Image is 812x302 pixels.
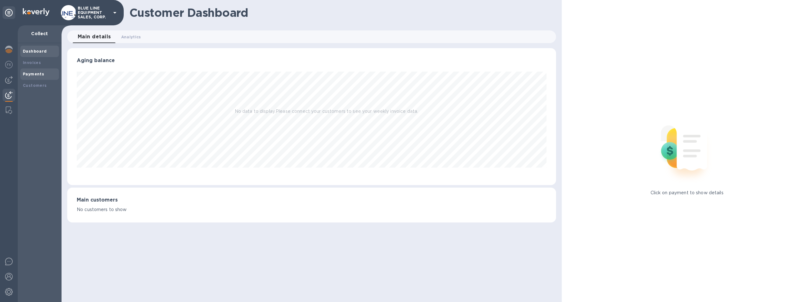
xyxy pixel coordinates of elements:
[23,30,56,37] p: Collect
[77,58,547,64] h3: Aging balance
[651,190,724,196] p: Click on payment to show details
[78,6,109,19] p: BLUE LINE EQUIPMENT SALES, CORP.
[129,6,552,19] h1: Customer Dashboard
[121,34,141,40] span: Analytics
[78,32,111,41] span: Main details
[77,197,547,203] h3: Main customers
[77,206,547,213] p: No customers to show
[23,83,47,88] b: Customers
[5,61,13,68] img: Foreign exchange
[23,72,44,76] b: Payments
[23,49,47,54] b: Dashboard
[23,60,41,65] b: Invoices
[3,6,15,19] div: Unpin categories
[23,8,49,16] img: Logo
